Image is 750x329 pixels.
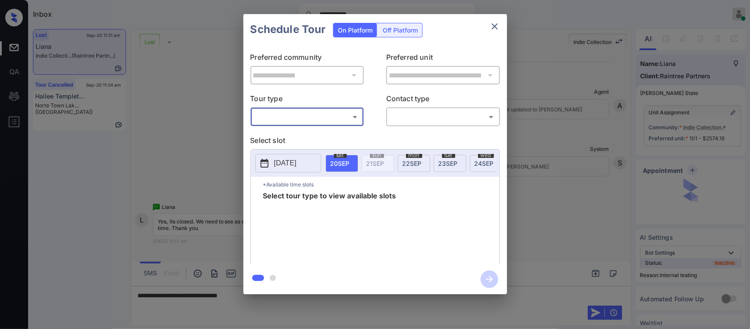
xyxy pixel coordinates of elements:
span: 22 SEP [402,160,422,167]
p: Tour type [250,93,364,107]
span: mon [406,153,422,158]
span: tue [442,153,455,158]
p: Preferred unit [386,52,500,66]
span: sat [334,153,347,158]
div: date-select [470,155,502,172]
h2: Schedule Tour [243,14,333,45]
span: wed [478,153,494,158]
span: 23 SEP [438,160,458,167]
span: 24 SEP [475,160,494,167]
div: date-select [398,155,430,172]
p: Select slot [250,135,500,149]
button: close [486,18,504,35]
span: 20 SEP [330,160,350,167]
div: date-select [434,155,466,172]
div: Off Platform [378,23,422,37]
p: [DATE] [274,158,297,168]
span: Select tour type to view available slots [263,192,396,263]
div: date-select [326,155,358,172]
div: On Platform [333,23,377,37]
p: Contact type [386,93,500,107]
p: *Available time slots [263,177,500,192]
button: [DATE] [255,154,321,172]
p: Preferred community [250,52,364,66]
